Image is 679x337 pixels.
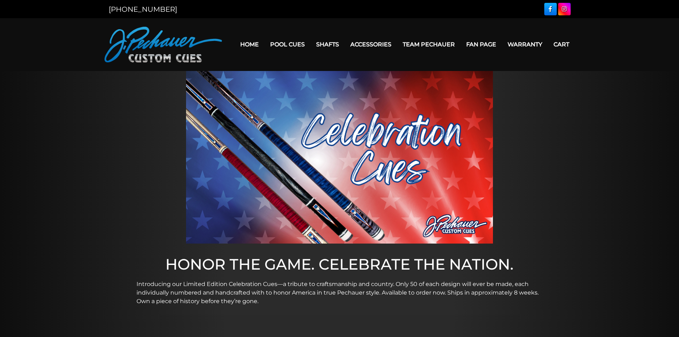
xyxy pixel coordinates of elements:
a: Shafts [310,35,345,53]
a: Pool Cues [264,35,310,53]
a: Warranty [502,35,548,53]
a: Fan Page [461,35,502,53]
a: Home [235,35,264,53]
img: Pechauer Custom Cues [104,27,222,62]
a: [PHONE_NUMBER] [109,5,177,14]
a: Accessories [345,35,397,53]
p: Introducing our Limited Edition Celebration Cues—a tribute to craftsmanship and country. Only 50 ... [137,280,543,306]
a: Team Pechauer [397,35,461,53]
a: Cart [548,35,575,53]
